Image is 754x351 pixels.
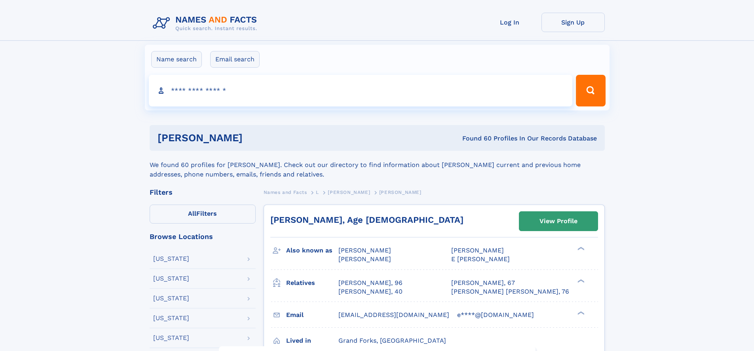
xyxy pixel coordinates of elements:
h3: Also known as [286,244,338,257]
div: Found 60 Profiles In Our Records Database [352,134,597,143]
button: Search Button [576,75,605,106]
h3: Relatives [286,276,338,290]
span: Grand Forks, [GEOGRAPHIC_DATA] [338,337,446,344]
div: [US_STATE] [153,275,189,282]
div: We found 60 profiles for [PERSON_NAME]. Check out our directory to find information about [PERSON... [150,151,605,179]
a: [PERSON_NAME], 96 [338,279,403,287]
a: [PERSON_NAME] [328,187,370,197]
div: Browse Locations [150,233,256,240]
span: [PERSON_NAME] [338,247,391,254]
h3: Email [286,308,338,322]
div: View Profile [539,212,577,230]
a: [PERSON_NAME], 40 [338,287,403,296]
a: Log In [478,13,541,32]
span: [PERSON_NAME] [451,247,504,254]
div: ❯ [575,278,585,283]
div: [US_STATE] [153,256,189,262]
a: View Profile [519,212,598,231]
div: Filters [150,189,256,196]
span: [PERSON_NAME] [338,255,391,263]
h1: [PERSON_NAME] [158,133,353,143]
input: search input [149,75,573,106]
div: [US_STATE] [153,295,189,302]
a: [PERSON_NAME], Age [DEMOGRAPHIC_DATA] [270,215,463,225]
div: [US_STATE] [153,315,189,321]
a: [PERSON_NAME] [PERSON_NAME], 76 [451,287,569,296]
label: Name search [151,51,202,68]
div: [US_STATE] [153,335,189,341]
label: Filters [150,205,256,224]
div: ❯ [575,310,585,315]
div: ❯ [575,246,585,251]
a: Sign Up [541,13,605,32]
span: [PERSON_NAME] [379,190,422,195]
a: Names and Facts [264,187,307,197]
span: L [316,190,319,195]
a: L [316,187,319,197]
span: All [188,210,196,217]
a: [PERSON_NAME], 67 [451,279,515,287]
label: Email search [210,51,260,68]
img: Logo Names and Facts [150,13,264,34]
span: E [PERSON_NAME] [451,255,510,263]
h3: Lived in [286,334,338,347]
span: [PERSON_NAME] [328,190,370,195]
span: [EMAIL_ADDRESS][DOMAIN_NAME] [338,311,449,319]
